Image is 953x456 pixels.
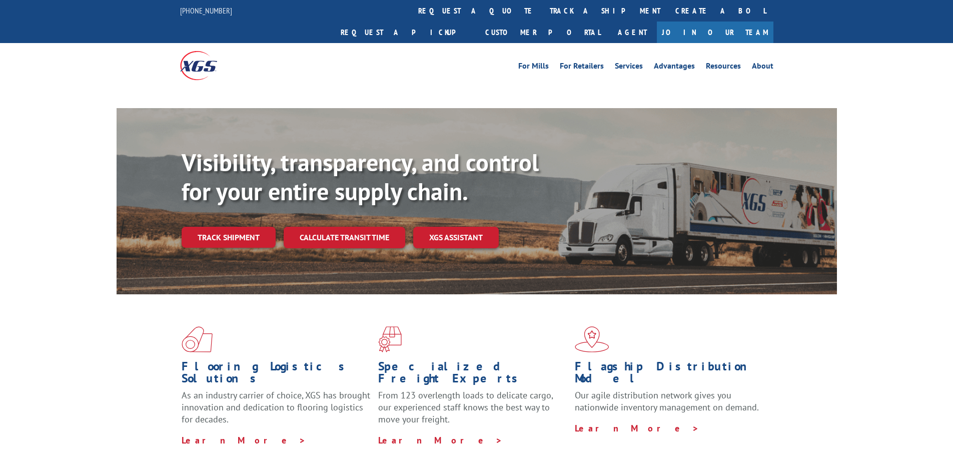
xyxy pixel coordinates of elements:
[182,360,371,389] h1: Flooring Logistics Solutions
[378,326,402,352] img: xgs-icon-focused-on-flooring-red
[182,434,306,446] a: Learn More >
[284,227,405,248] a: Calculate transit time
[706,62,741,73] a: Resources
[182,389,370,425] span: As an industry carrier of choice, XGS has brought innovation and dedication to flooring logistics...
[575,326,609,352] img: xgs-icon-flagship-distribution-model-red
[518,62,549,73] a: For Mills
[560,62,604,73] a: For Retailers
[752,62,773,73] a: About
[654,62,695,73] a: Advantages
[657,22,773,43] a: Join Our Team
[575,360,764,389] h1: Flagship Distribution Model
[333,22,478,43] a: Request a pickup
[575,422,699,434] a: Learn More >
[180,6,232,16] a: [PHONE_NUMBER]
[413,227,499,248] a: XGS ASSISTANT
[575,389,759,413] span: Our agile distribution network gives you nationwide inventory management on demand.
[182,326,213,352] img: xgs-icon-total-supply-chain-intelligence-red
[608,22,657,43] a: Agent
[378,360,567,389] h1: Specialized Freight Experts
[378,434,503,446] a: Learn More >
[378,389,567,434] p: From 123 overlength loads to delicate cargo, our experienced staff knows the best way to move you...
[182,147,539,207] b: Visibility, transparency, and control for your entire supply chain.
[615,62,643,73] a: Services
[182,227,276,248] a: Track shipment
[478,22,608,43] a: Customer Portal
